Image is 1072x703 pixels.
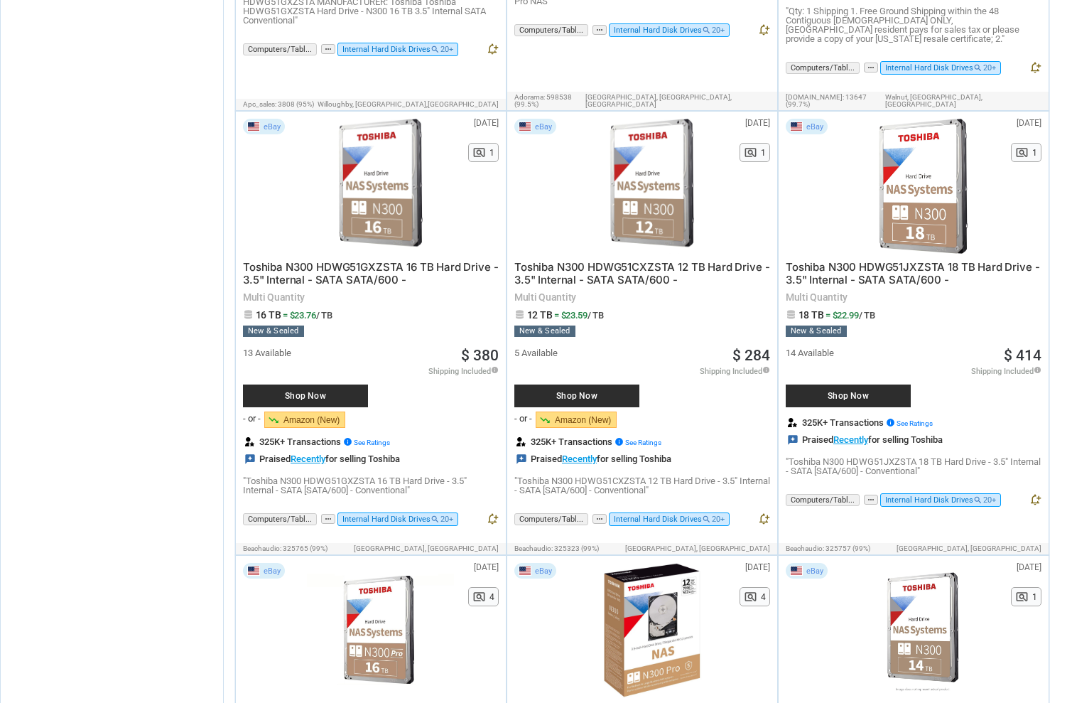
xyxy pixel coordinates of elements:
div: - or - [514,414,532,423]
span: Internal Hard Disk Drives [880,493,1001,507]
button: more_horiz [864,495,878,505]
span: 1 [1032,149,1037,157]
span: [GEOGRAPHIC_DATA], [GEOGRAPHIC_DATA] [897,545,1041,552]
span: See Ratings [625,439,661,446]
i: notification_add [757,513,770,525]
i: search [702,26,711,35]
div: New & Sealed [243,326,304,337]
p: "Toshiba N300 HDWG51JXZSTA 18 TB Hard Drive - 3.5" Internal - SATA [SATA/600] - Conventional" [786,457,1041,476]
i: notification_add [1029,61,1041,74]
p: "Toshiba N300 HDWG51GXZSTA 16 TB Hard Drive - 3.5" Internal - SATA [SATA/600] - Conventional" [243,476,499,495]
span: more_horiz [321,514,335,524]
span: Computers/Tabl... [514,513,588,525]
span: [DATE] [1017,119,1041,127]
button: notification_add [757,513,770,528]
i: notification_add [1029,493,1041,506]
span: beachaudio: [514,544,553,552]
i: info [491,366,499,374]
i: search [973,495,982,505]
p: "Qty: 1 Shipping 1. Free Ground Shipping within the 48 Contiguous [DEMOGRAPHIC_DATA] ONLY, [GEOGR... [786,6,1041,43]
span: Internal Hard Disk Drives [609,23,730,37]
span: [DATE] [745,563,770,571]
span: Toshiba N300 HDWG51GXZSTA 16 TB Hard Drive - 3.5" Internal - SATA SATA/600 - [243,260,498,286]
div: New & Sealed [786,326,847,337]
span: Computers/Tabl... [786,62,860,74]
i: info [886,418,895,427]
i: reviews [787,434,798,446]
span: eBay [264,567,281,575]
span: [DOMAIN_NAME]: [786,93,844,101]
span: 1 [1032,593,1037,601]
span: 20+ [712,515,725,524]
span: [DATE] [474,119,499,127]
i: info [1034,366,1041,374]
div: - or - [243,414,261,423]
i: search [431,45,440,54]
span: Internal Hard Disk Drives [880,61,1001,75]
span: = $23.76 [283,310,332,321]
img: review.svg [245,437,254,446]
i: info [343,437,352,446]
span: 325323 (99%) [554,544,599,552]
span: more_horiz [864,495,878,505]
img: USA Flag [519,566,531,576]
span: more_horiz [864,63,878,73]
button: more_horiz [592,25,607,36]
span: Shipping Included [971,366,1041,375]
span: 20+ [712,26,725,35]
span: Multi Quantity [514,292,770,302]
button: notification_add [757,23,770,39]
span: Internal Hard Disk Drives [337,513,458,526]
button: more_horiz [864,63,878,73]
span: See Ratings [897,419,933,427]
span: [GEOGRAPHIC_DATA], [GEOGRAPHIC_DATA] [625,545,770,552]
span: 325K+ Transactions [259,437,390,446]
a: $ 284 [732,348,770,363]
span: Shipping Included [700,366,770,375]
span: Walnut, [GEOGRAPHIC_DATA],[GEOGRAPHIC_DATA] [885,94,1041,108]
span: 325757 (99%) [825,544,870,552]
span: beachaudio: [243,544,281,552]
span: Internal Hard Disk Drives [609,513,730,526]
span: 4 [761,593,766,601]
a: $ 380 [461,348,499,363]
img: USA Flag [790,566,803,576]
div: New & Sealed [514,326,575,337]
span: 325K+ Transactions [802,418,933,427]
span: Shop Now [521,392,632,400]
span: 18 TB [798,309,824,321]
span: / TB [588,310,604,321]
button: notification_add [1029,493,1041,509]
span: more_horiz [321,44,335,54]
i: reviews [244,454,256,465]
i: reviews [516,454,527,465]
span: trending_down [539,414,551,426]
span: 3808 (95%) [278,100,314,108]
span: = $22.99 [825,310,875,321]
i: notification_add [486,43,499,55]
img: USA Flag [247,122,260,132]
span: Computers/Tabl... [243,513,317,525]
span: Computers/Tabl... [243,43,317,55]
span: Shop Now [793,392,904,400]
span: pageview [1015,146,1029,159]
span: [GEOGRAPHIC_DATA], [GEOGRAPHIC_DATA],[GEOGRAPHIC_DATA] [585,94,770,108]
span: 1 [761,149,766,157]
span: pageview [472,146,486,159]
span: 20+ [440,515,453,524]
span: 20+ [983,495,996,505]
button: more_horiz [321,44,335,55]
span: / TB [316,310,332,321]
button: notification_add [486,43,499,58]
span: Computers/Tabl... [514,24,588,36]
img: USA Flag [519,122,531,132]
div: Praised for selling Toshiba [786,434,943,446]
a: trending_downAmazon (New) [536,412,617,428]
span: [DATE] [474,563,499,571]
i: search [431,515,440,524]
span: pageview [744,590,757,603]
span: 598538 (99.5%) [514,93,572,108]
i: search [973,63,982,73]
